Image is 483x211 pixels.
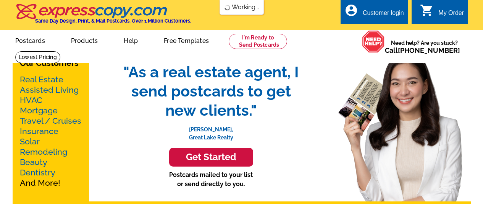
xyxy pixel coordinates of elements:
a: Insurance [20,126,58,136]
a: Real Estate [20,75,63,84]
i: shopping_cart [420,3,434,17]
p: And More! [20,74,82,188]
a: Mortgage [20,106,58,115]
a: account_circle Customer login [344,8,404,18]
div: Customer login [363,10,404,20]
a: Solar [20,137,40,146]
a: Travel / Cruises [20,116,81,126]
a: Get Started [116,148,307,167]
p: Postcards mailed to your list or send directly to you. [116,170,307,189]
span: Need help? Are you stuck? [385,39,464,54]
a: Postcards [3,31,57,49]
a: Dentistry [20,168,55,177]
a: Free Templates [152,31,221,49]
h3: Get Started [179,152,244,163]
a: shopping_cart My Order [420,8,464,18]
p: [PERSON_NAME], Great Lake Realty [116,120,307,142]
a: Products [59,31,110,49]
a: Remodeling [20,147,67,157]
div: My Order [438,10,464,20]
span: Call [385,46,460,54]
img: loading... [224,5,230,11]
a: Same Day Design, Print, & Mail Postcards. Over 1 Million Customers. [15,9,191,24]
a: Beauty [20,157,47,167]
a: Help [111,31,150,49]
h4: Same Day Design, Print, & Mail Postcards. Over 1 Million Customers. [35,18,191,24]
a: Assisted Living [20,85,79,95]
i: account_circle [344,3,358,17]
img: help [362,30,385,53]
span: "As a real estate agent, I send postcards to get new clients." [116,62,307,120]
a: HVAC [20,95,42,105]
a: [PHONE_NUMBER] [398,46,460,54]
